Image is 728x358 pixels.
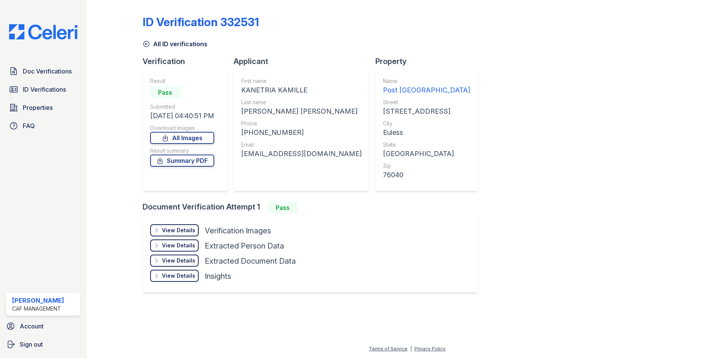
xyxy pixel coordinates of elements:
div: Insights [205,271,231,281]
div: Download Images [150,124,214,132]
a: All Images [150,132,214,144]
a: Properties [6,100,80,115]
div: Name [383,77,470,85]
span: Account [20,322,44,331]
div: Submitted [150,103,214,111]
div: ID Verification 332531 [143,15,259,29]
div: Applicant [234,56,375,67]
div: Post [GEOGRAPHIC_DATA] [383,85,470,95]
div: | [410,346,412,352]
div: Verification [143,56,234,67]
div: Email [241,141,362,149]
div: [PERSON_NAME] [12,296,64,305]
img: CE_Logo_Blue-a8612792a0a2168367f1c8372b55b34899dd931a85d93a1a3d3e32e68fde9ad4.png [3,24,83,39]
div: First name [241,77,362,85]
div: [PHONE_NUMBER] [241,127,362,138]
div: Zip [383,162,470,170]
div: Last name [241,98,362,106]
div: KANETRIA KAMILLE [241,85,362,95]
div: [GEOGRAPHIC_DATA] [383,149,470,159]
div: [PERSON_NAME] [PERSON_NAME] [241,106,362,117]
div: Street [383,98,470,106]
div: [EMAIL_ADDRESS][DOMAIN_NAME] [241,149,362,159]
div: Pass [268,202,298,214]
div: Extracted Document Data [205,256,296,266]
a: FAQ [6,118,80,133]
div: Pass [150,86,180,98]
a: Summary PDF [150,155,214,167]
div: Euless [383,127,470,138]
div: [STREET_ADDRESS] [383,106,470,117]
a: Terms of Service [369,346,408,352]
div: Verification Images [205,225,271,236]
div: City [383,120,470,127]
div: View Details [162,257,195,264]
div: Property [375,56,484,67]
div: Document Verification Attempt 1 [143,202,484,214]
div: Extracted Person Data [205,241,284,251]
a: Account [3,319,83,334]
div: View Details [162,272,195,280]
span: Doc Verifications [23,67,72,76]
span: ID Verifications [23,85,66,94]
a: Sign out [3,337,83,352]
a: Privacy Policy [414,346,446,352]
div: View Details [162,242,195,249]
span: Properties [23,103,53,112]
div: CAF Management [12,305,64,313]
div: State [383,141,470,149]
div: Result summary [150,147,214,155]
a: Doc Verifications [6,64,80,79]
span: FAQ [23,121,35,130]
div: [DATE] 04:40:51 PM [150,111,214,121]
a: Name Post [GEOGRAPHIC_DATA] [383,77,470,95]
div: Result [150,77,214,85]
a: All ID verifications [143,39,207,48]
div: 76040 [383,170,470,180]
div: View Details [162,227,195,234]
span: Sign out [20,340,43,349]
div: Phone [241,120,362,127]
iframe: chat widget [696,328,720,350]
a: ID Verifications [6,82,80,97]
